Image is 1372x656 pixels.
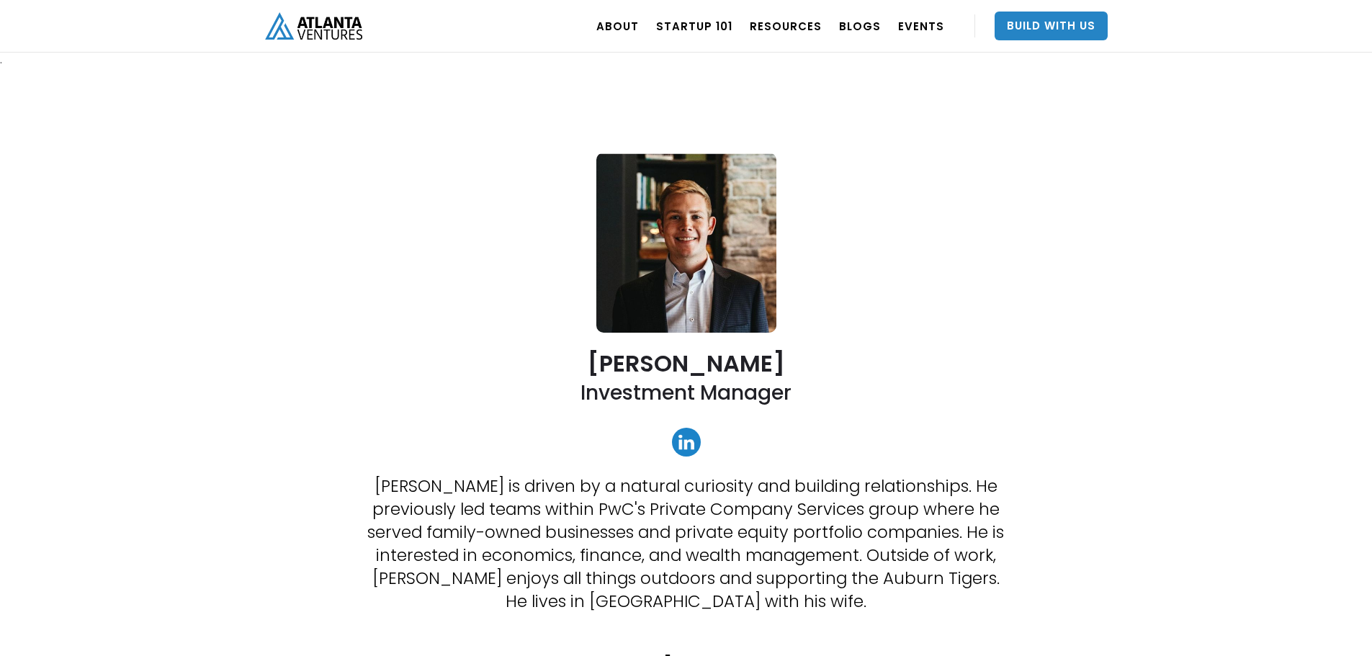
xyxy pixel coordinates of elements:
[750,6,822,46] a: RESOURCES
[898,6,944,46] a: EVENTS
[839,6,881,46] a: BLOGS
[596,6,639,46] a: ABOUT
[656,6,732,46] a: Startup 101
[995,12,1108,40] a: Build With Us
[580,379,792,406] h2: Investment Manager
[365,475,1006,613] p: [PERSON_NAME] is driven by a natural curiosity and building relationships. He previously led team...
[588,351,785,376] h2: [PERSON_NAME]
